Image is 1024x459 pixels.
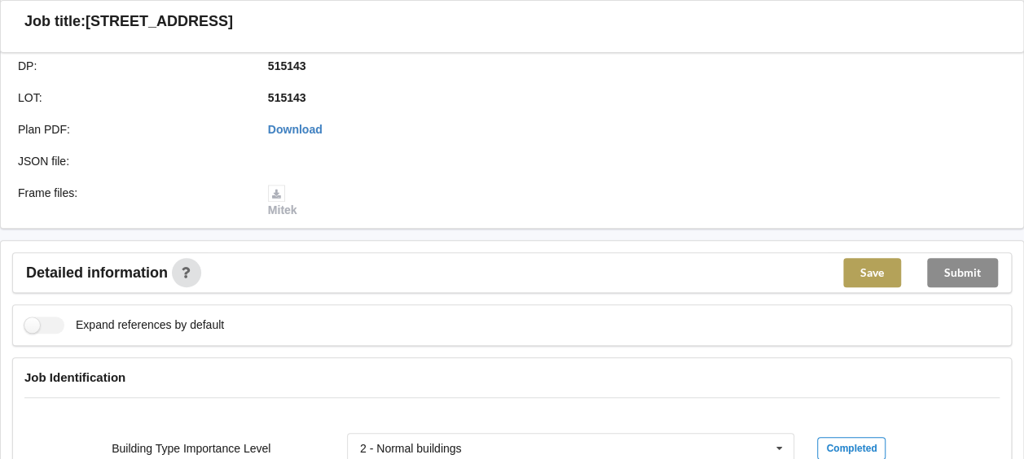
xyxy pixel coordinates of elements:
div: DP : [7,58,257,74]
a: Download [268,123,323,136]
div: LOT : [7,90,257,106]
a: Mitek [268,186,297,217]
label: Building Type Importance Level [112,442,270,455]
b: 515143 [268,91,306,104]
b: 515143 [268,59,306,72]
button: Save [843,258,901,287]
h3: [STREET_ADDRESS] [86,12,233,31]
span: Detailed information [26,265,168,280]
div: Frame files : [7,185,257,219]
h4: Job Identification [24,369,1000,385]
div: JSON file : [7,153,257,169]
h3: Job title: [24,12,86,31]
label: Expand references by default [24,317,224,334]
div: 2 - Normal buildings [360,443,462,454]
div: Plan PDF : [7,121,257,138]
